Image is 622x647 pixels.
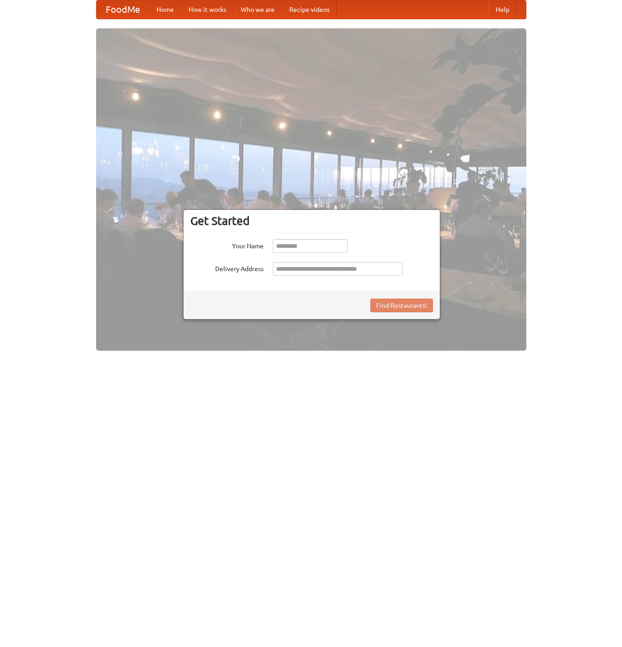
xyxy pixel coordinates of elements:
[190,239,264,251] label: Your Name
[149,0,181,19] a: Home
[370,299,433,312] button: Find Restaurants!
[233,0,282,19] a: Who we are
[190,214,433,228] h3: Get Started
[190,262,264,273] label: Delivery Address
[282,0,337,19] a: Recipe videos
[488,0,517,19] a: Help
[181,0,233,19] a: How it works
[97,0,149,19] a: FoodMe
